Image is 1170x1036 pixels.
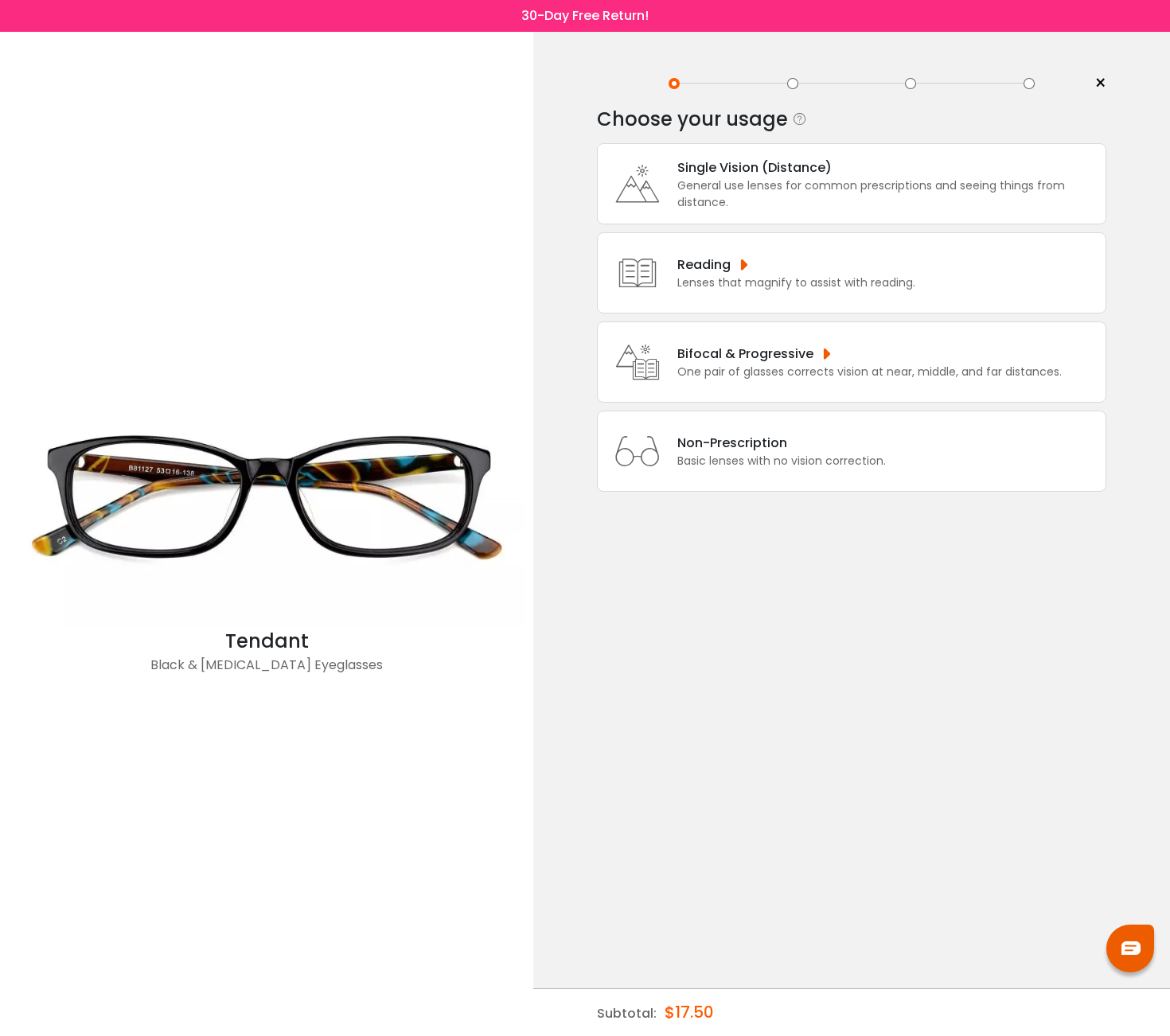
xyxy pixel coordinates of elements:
div: One pair of glasses corrects vision at near, middle, and far distances. [677,364,1062,380]
div: $17.50 [665,989,714,1035]
img: chat [1121,941,1141,955]
img: Black Tendant - Acetate Eyeglasses [8,368,525,627]
div: Bifocal & Progressive [677,344,1062,364]
div: Reading [677,255,915,275]
div: Black & [MEDICAL_DATA] Eyeglasses [8,656,525,687]
div: Tendant [8,627,525,656]
div: Non-Prescription [677,433,886,453]
div: General use lenses for common prescriptions and seeing things from distance. [677,177,1098,211]
a: × [1082,72,1106,95]
div: Choose your usage [597,103,788,135]
div: Basic lenses with no vision correction. [677,453,886,469]
span: × [1094,72,1106,95]
div: Lenses that magnify to assist with reading. [677,275,915,291]
div: Single Vision (Distance) [677,158,1098,177]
